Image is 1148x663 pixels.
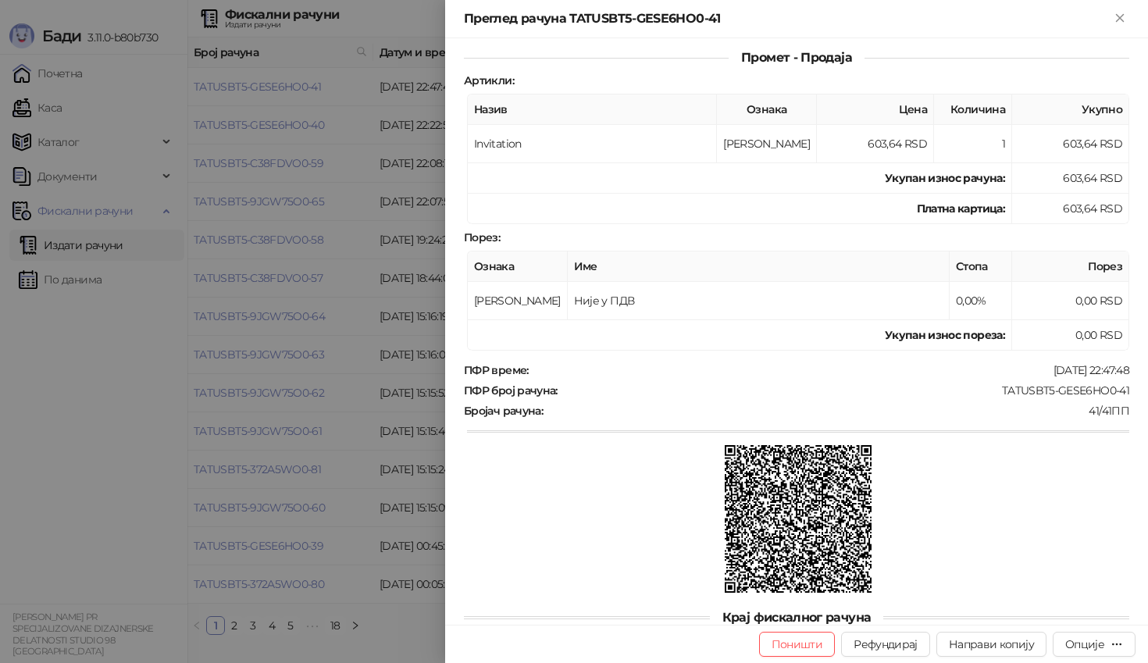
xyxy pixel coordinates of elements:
th: Стопа [950,251,1012,282]
strong: Бројач рачуна : [464,404,543,418]
strong: Артикли : [464,73,514,87]
th: Укупно [1012,94,1129,125]
img: QR код [725,445,872,593]
th: Ознака [468,251,568,282]
td: 1 [934,125,1012,163]
th: Количина [934,94,1012,125]
td: 0,00 RSD [1012,282,1129,320]
button: Опције [1053,632,1136,657]
button: Close [1111,9,1129,28]
div: Преглед рачуна TATUSBT5-GESE6HO0-41 [464,9,1111,28]
td: 603,64 RSD [1012,194,1129,224]
strong: Укупан износ рачуна : [885,171,1005,185]
strong: Укупан износ пореза: [885,328,1005,342]
td: Није у ПДВ [568,282,950,320]
strong: ПФР број рачуна : [464,383,558,397]
strong: Порез : [464,230,500,244]
th: Назив [468,94,717,125]
span: Крај фискалног рачуна [710,610,884,625]
div: 41/41ПП [544,404,1131,418]
button: Направи копију [936,632,1046,657]
td: 603,64 RSD [1012,163,1129,194]
td: 603,64 RSD [817,125,934,163]
div: [DATE] 22:47:48 [530,363,1131,377]
td: 0,00% [950,282,1012,320]
div: TATUSBT5-GESE6HO0-41 [559,383,1131,397]
th: Цена [817,94,934,125]
span: Промет - Продаја [729,50,865,65]
th: Ознака [717,94,817,125]
td: 603,64 RSD [1012,125,1129,163]
td: 0,00 RSD [1012,320,1129,351]
strong: Платна картица : [917,201,1005,216]
td: [PERSON_NAME] [717,125,817,163]
td: Invitation [468,125,717,163]
div: Опције [1065,637,1104,651]
strong: ПФР време : [464,363,529,377]
th: Порез [1012,251,1129,282]
td: [PERSON_NAME] [468,282,568,320]
th: Име [568,251,950,282]
span: Направи копију [949,637,1034,651]
button: Рефундирај [841,632,930,657]
button: Поништи [759,632,836,657]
